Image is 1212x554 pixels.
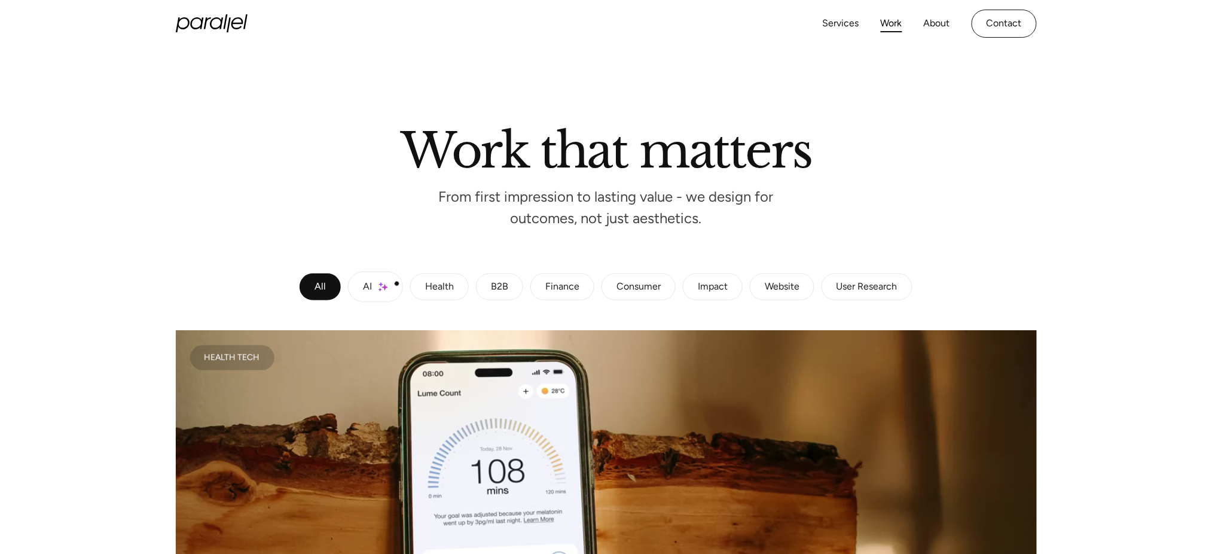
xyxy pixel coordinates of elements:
div: All [315,284,326,291]
div: B2B [491,284,508,291]
a: Services [823,15,859,32]
a: Contact [972,10,1037,38]
div: Finance [545,284,579,291]
a: home [176,14,248,32]
div: Website [765,284,799,291]
div: Impact [698,284,728,291]
div: Consumer [616,284,661,291]
div: Health [425,284,454,291]
h2: Work that matters [265,127,947,168]
div: User Research [837,284,897,291]
div: Health Tech [204,355,260,361]
a: Work [881,15,902,32]
a: About [924,15,950,32]
div: AI [363,284,372,291]
p: From first impression to lasting value - we design for outcomes, not just aesthetics. [427,192,786,224]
